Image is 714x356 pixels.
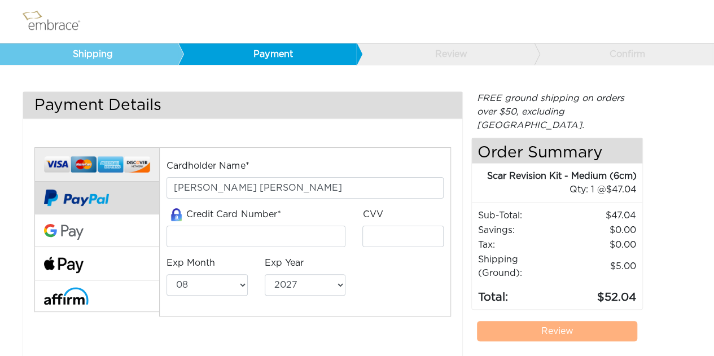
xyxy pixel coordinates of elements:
[472,138,642,164] h4: Order Summary
[478,223,565,238] td: Savings :
[606,185,637,194] span: 47.04
[477,321,637,341] a: Review
[178,43,356,65] a: Payment
[44,257,84,273] img: fullApplePay.png
[167,159,249,173] label: Cardholder Name*
[23,92,462,118] h3: Payment Details
[472,169,637,183] div: Scar Revision Kit - Medium (6cm)
[167,256,215,270] label: Exp Month
[44,153,150,175] img: credit-cards.png
[167,208,281,222] label: Credit Card Number*
[44,182,109,214] img: paypal-v2.png
[478,280,565,306] td: Total:
[565,252,637,280] td: $5.00
[356,43,535,65] a: Review
[44,224,84,240] img: Google-Pay-Logo.svg
[44,287,89,305] img: affirm-logo.svg
[486,183,637,196] div: 1 @
[471,91,643,132] div: FREE ground shipping on orders over $50, excluding [GEOGRAPHIC_DATA].
[565,280,637,306] td: 52.04
[478,238,565,252] td: Tax:
[534,43,712,65] a: Confirm
[565,223,637,238] td: 0.00
[478,208,565,223] td: Sub-Total:
[565,238,637,252] td: 0.00
[362,208,383,221] label: CVV
[167,208,186,221] img: amazon-lock.png
[565,208,637,223] td: 47.04
[478,252,565,280] td: Shipping (Ground):
[20,7,93,36] img: logo.png
[265,256,304,270] label: Exp Year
